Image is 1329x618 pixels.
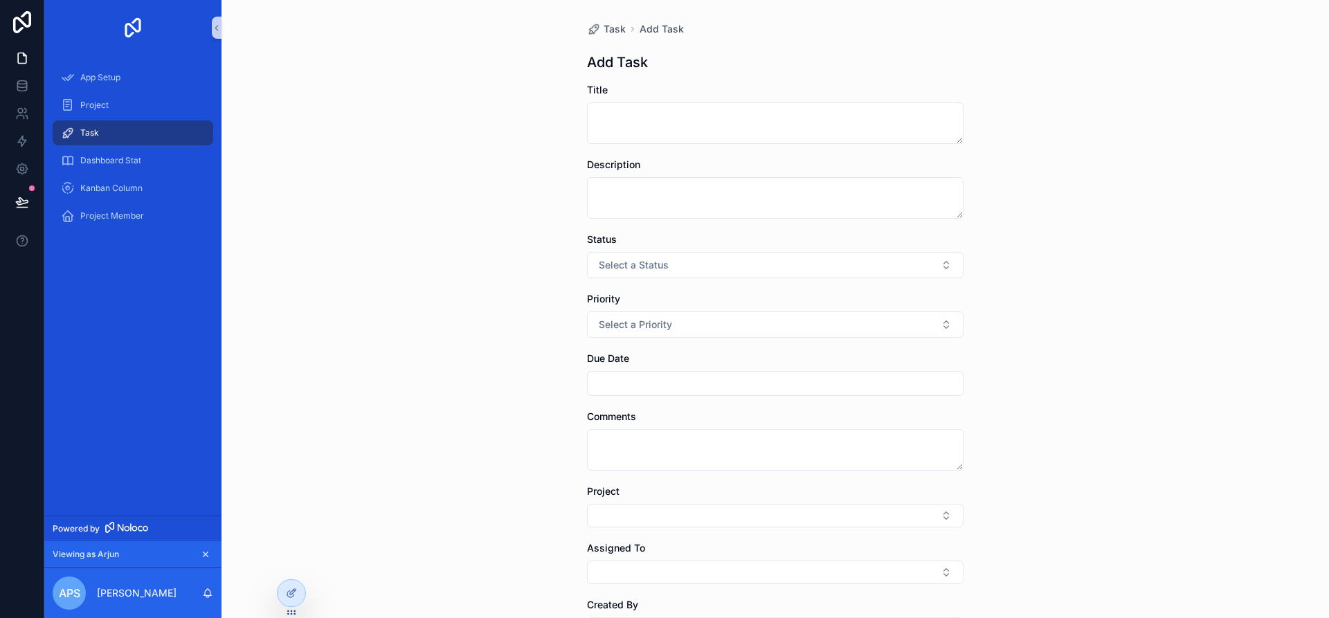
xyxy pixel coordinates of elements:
[53,148,213,173] a: Dashboard Stat
[587,53,648,72] h1: Add Task
[587,22,626,36] a: Task
[44,55,221,246] div: scrollable content
[587,504,964,527] button: Select Button
[53,549,119,560] span: Viewing as Arjun
[587,293,620,305] span: Priority
[587,410,636,422] span: Comments
[80,100,109,111] span: Project
[587,158,640,170] span: Description
[599,318,672,331] span: Select a Priority
[53,523,100,534] span: Powered by
[80,72,120,83] span: App Setup
[587,233,617,245] span: Status
[587,352,629,364] span: Due Date
[53,176,213,201] a: Kanban Column
[44,516,221,541] a: Powered by
[587,84,608,96] span: Title
[59,585,80,601] span: APS
[587,542,645,554] span: Assigned To
[587,485,620,497] span: Project
[587,561,964,584] button: Select Button
[53,120,213,145] a: Task
[640,22,684,36] a: Add Task
[80,127,99,138] span: Task
[80,155,141,166] span: Dashboard Stat
[53,203,213,228] a: Project Member
[604,22,626,36] span: Task
[80,210,144,221] span: Project Member
[587,599,638,610] span: Created By
[122,17,144,39] img: App logo
[53,93,213,118] a: Project
[599,258,669,272] span: Select a Status
[53,65,213,90] a: App Setup
[587,252,964,278] button: Select Button
[97,586,177,600] p: [PERSON_NAME]
[587,311,964,338] button: Select Button
[80,183,143,194] span: Kanban Column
